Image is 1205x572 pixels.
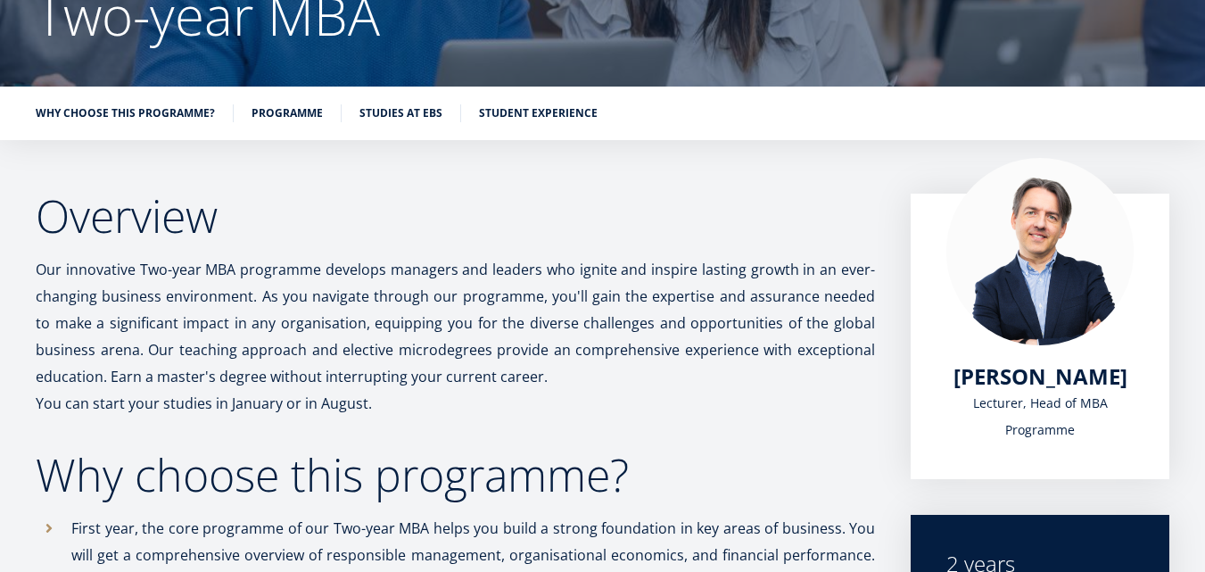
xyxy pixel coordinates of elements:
[424,1,481,17] span: Last Name
[21,294,171,311] span: Technology Innovation MBA
[36,390,875,417] p: You can start your studies in January or in August.
[36,194,875,238] h2: Overview
[359,104,442,122] a: Studies at EBS
[953,361,1127,391] span: [PERSON_NAME]
[946,158,1134,345] img: Marko Rillo
[36,104,215,122] a: Why choose this programme?
[252,104,323,122] a: Programme
[953,363,1127,390] a: [PERSON_NAME]
[21,271,97,287] span: Two-year MBA
[21,248,166,264] span: One-year MBA (in Estonian)
[36,256,875,390] p: Our innovative Two-year MBA programme develops managers and leaders who ignite and inspire lastin...
[4,295,16,307] input: Technology Innovation MBA
[479,104,598,122] a: Student experience
[946,390,1134,444] div: Lecturer, Head of MBA Programme
[4,249,16,261] input: One-year MBA (in Estonian)
[36,452,875,497] h2: Why choose this programme?
[4,272,16,284] input: Two-year MBA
